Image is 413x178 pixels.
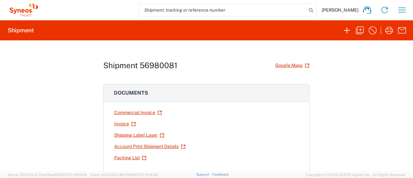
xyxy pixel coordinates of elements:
[196,173,212,176] a: Support
[114,152,147,163] a: Packing List
[90,173,158,177] span: Client: 2025.20.0-8b113f4
[114,107,162,118] a: Commercial Invoice
[306,172,405,178] span: Copyright © [DATE]-[DATE] Agistix Inc., All Rights Reserved
[114,90,148,96] span: Documents
[212,173,229,176] a: Feedback
[275,60,310,71] a: Google Maps
[114,130,165,141] a: Shipping Label Laser
[133,173,158,177] span: [DATE] 10:16:38
[114,141,186,152] a: Account Print Shipment Details
[8,173,87,177] span: Server: 2025.20.0-710e05ee653
[322,7,358,13] span: [PERSON_NAME]
[61,173,87,177] span: [DATE] 09:51:04
[103,61,177,70] h1: Shipment 56980081
[114,118,136,130] a: Invoice
[8,26,34,34] h2: Shipment
[139,4,307,16] input: Shipment, tracking or reference number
